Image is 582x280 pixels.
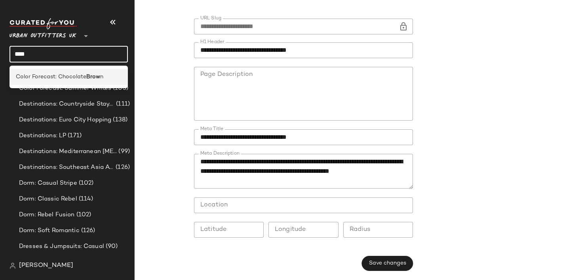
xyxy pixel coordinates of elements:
span: Color Forecast: Chocolate [16,73,86,81]
span: Dresses & Jumpsuits: Casual [19,242,104,251]
span: Dorm: Classic Rebel [19,195,77,204]
span: Dorm: Casual Stripe [19,179,77,188]
span: [PERSON_NAME] [19,261,73,271]
span: Save changes [369,260,406,267]
span: (100) [112,258,130,267]
span: Color Forecast: Summer Whites [19,84,111,93]
span: Destinations: Mediterranean [MEDICAL_DATA] [19,147,117,156]
span: Dresses & Jumpsuits: Date Night/ Night Out [19,258,112,267]
span: (99) [117,147,130,156]
span: (90) [104,242,118,251]
span: (105) [111,84,128,93]
span: (126) [80,226,95,235]
span: Dorm: Soft Romantic [19,226,80,235]
span: n [100,73,103,81]
span: Dorm: Rebel Fusion [19,210,75,219]
span: (171) [66,131,82,140]
img: svg%3e [10,263,16,269]
span: (102) [75,210,91,219]
span: (111) [114,100,130,109]
span: Destinations: Southeast Asia Adventures [19,163,114,172]
span: (138) [111,115,127,125]
span: (126) [114,163,130,172]
span: Destinations: Countryside Staycation [19,100,114,109]
span: Destinations: LP [19,131,66,140]
span: (114) [77,195,93,204]
span: (102) [77,179,94,188]
button: Save changes [362,256,413,271]
b: Brow [86,73,100,81]
span: Destinations: Euro City Hopping [19,115,111,125]
span: Urban Outfitters UK [10,27,76,41]
img: cfy_white_logo.C9jOOHJF.svg [10,18,77,29]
